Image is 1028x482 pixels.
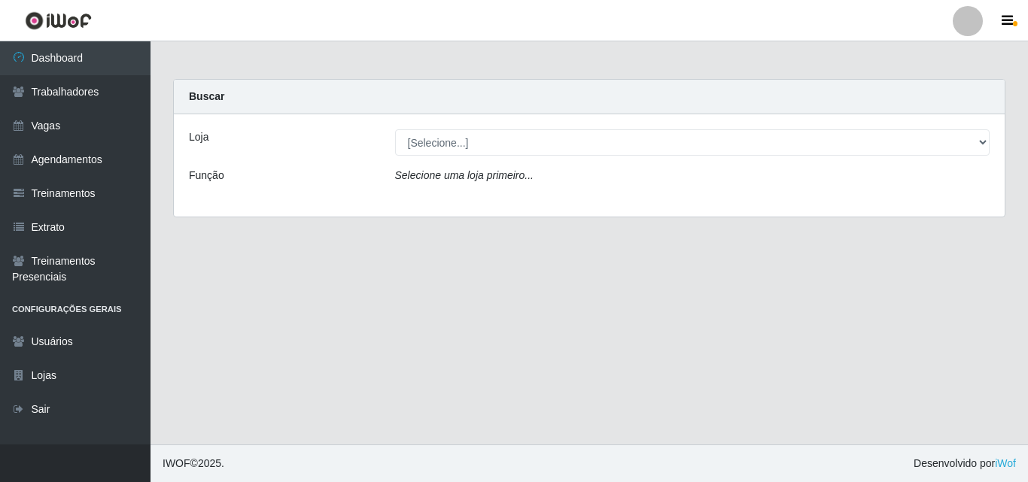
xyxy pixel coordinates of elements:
strong: Buscar [189,90,224,102]
label: Função [189,168,224,183]
a: iWof [995,457,1016,469]
span: IWOF [163,457,190,469]
i: Selecione uma loja primeiro... [395,169,534,181]
label: Loja [189,129,208,145]
span: © 2025 . [163,456,224,471]
span: Desenvolvido por [914,456,1016,471]
img: CoreUI Logo [25,11,92,30]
